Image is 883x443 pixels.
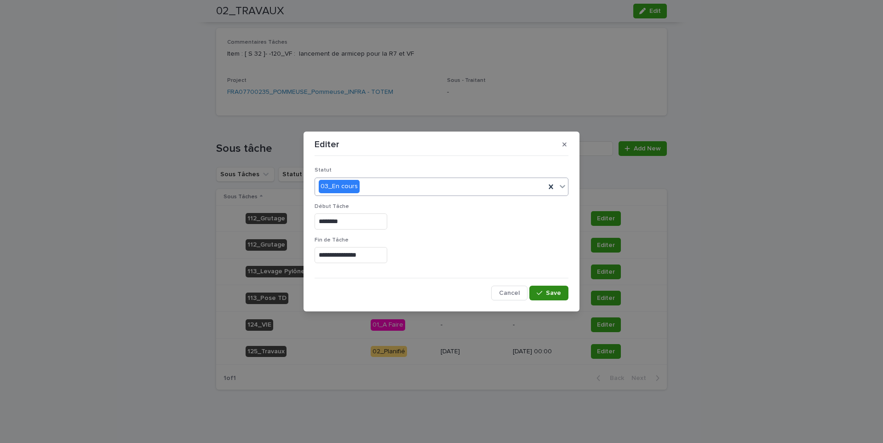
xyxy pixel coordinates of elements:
span: Fin de Tâche [315,237,349,243]
span: Début Tâche [315,204,349,209]
span: Statut [315,167,332,173]
p: Editer [315,139,339,150]
button: Save [529,286,568,300]
button: Cancel [491,286,528,300]
div: 03_En cours [319,180,360,193]
span: Save [546,290,561,296]
span: Cancel [499,290,520,296]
